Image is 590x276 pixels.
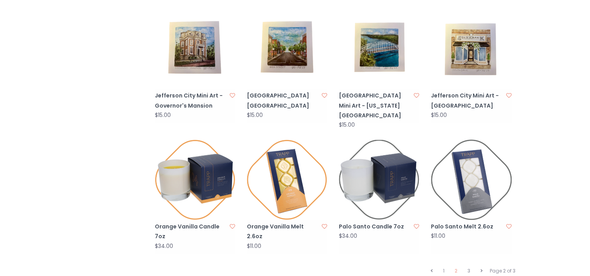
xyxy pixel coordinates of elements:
[414,92,419,99] a: Add to wishlist
[339,233,357,239] div: $34.00
[431,222,503,232] a: Palo Santo Melt 2.6oz
[247,243,261,249] div: $11.00
[429,266,435,276] a: Previous page
[155,140,235,220] img: Orange Vanilla Candle 7oz
[247,222,319,241] a: Orange Vanilla Melt 2.6oz
[155,243,173,249] div: $34.00
[414,223,419,230] a: Add to wishlist
[339,9,419,89] img: Jefferson City Mini Art - Missouri River Bridge
[247,112,263,118] div: $15.00
[506,92,512,99] a: Add to wishlist
[431,112,447,118] div: $15.00
[155,91,227,110] a: Jefferson City Mini Art - Governor's Mansion
[431,233,445,239] div: $11.00
[431,9,511,89] img: Jefferson City Mini Art - Southbank
[478,266,485,276] a: Next page
[322,92,327,99] a: Add to wishlist
[431,140,511,220] img: Palo Santo Melt 2.6oz
[466,266,472,276] a: 3
[488,266,517,276] div: Page 2 of 3
[441,266,446,276] a: 1
[339,140,419,220] img: Palo Santo Candle 7oz
[230,92,235,99] a: Add to wishlist
[155,112,171,118] div: $15.00
[431,91,503,110] a: Jefferson City Mini Art - [GEOGRAPHIC_DATA]
[247,9,327,89] img: Jefferson City Mini Art - High Street
[155,9,235,89] img: Jefferson City Mini Art - Governor's Mansion
[339,222,411,232] a: Palo Santo Candle 7oz
[506,223,512,230] a: Add to wishlist
[339,122,355,128] div: $15.00
[155,222,227,241] a: Orange Vanilla Candle 7oz
[247,140,327,220] img: Orange Vanilla Melt 2.6oz
[322,223,327,230] a: Add to wishlist
[247,91,319,110] a: [GEOGRAPHIC_DATA] [GEOGRAPHIC_DATA]
[230,223,235,230] a: Add to wishlist
[339,91,411,120] a: [GEOGRAPHIC_DATA] Mini Art - [US_STATE][GEOGRAPHIC_DATA]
